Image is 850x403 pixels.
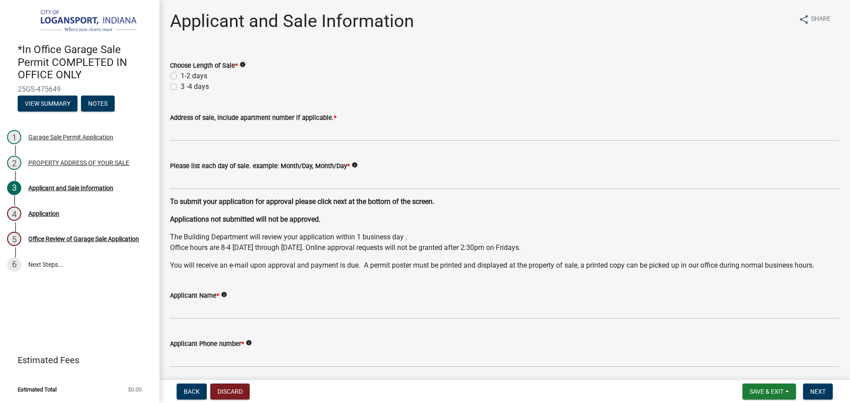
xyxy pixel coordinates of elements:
button: Save & Exit [742,384,796,399]
button: Discard [210,384,250,399]
div: 2 [7,156,21,170]
span: Share [811,14,831,25]
span: Save & Exit [750,388,784,395]
div: Applicant and Sale Information [28,185,113,191]
span: 25GS-475649 [18,85,142,93]
wm-modal-confirm: Notes [81,100,115,107]
i: info [246,340,252,346]
label: Choose Length of Sale [170,63,238,69]
span: $0.00 [128,387,142,392]
button: shareShare [792,11,838,28]
span: Next [810,388,826,395]
div: 5 [7,232,21,246]
label: 1-2 days [181,71,207,81]
div: Office Review of Garage Sale Application [28,236,139,242]
p: You will receive an e-mail upon approval and payment is due. A permit poster must be printed and ... [170,260,839,271]
h1: Applicant and Sale Information [170,11,414,32]
p: The Building Department will review your application within 1 business day . Office hours are 8-4... [170,232,839,253]
button: Notes [81,96,115,111]
span: Back [184,388,200,395]
img: City of Logansport, Indiana [18,9,145,34]
i: share [799,14,809,25]
div: 1 [7,130,21,144]
div: Application [28,211,59,217]
div: 3 [7,181,21,195]
label: Please list each day of sale. example: Month/Day, Month/Day [170,163,350,169]
button: Next [803,384,833,399]
label: Applicant Phone number [170,341,244,347]
strong: Applications not submitted will not be approved. [170,215,321,223]
button: Back [177,384,207,399]
i: info [352,162,358,168]
div: PROPERTY ADDRESS OF YOUR SALE [28,160,129,166]
label: Address of sale, include apartment number if applicable. [170,115,336,121]
label: 3 -4 days [181,81,209,92]
div: 6 [7,257,21,272]
h4: *In Office Garage Sale Permit COMPLETED IN OFFICE ONLY [18,43,152,81]
wm-modal-confirm: Summary [18,100,77,107]
a: Estimated Fees [7,351,145,369]
div: Garage Sale Permit Application [28,134,113,140]
label: Applicant Name [170,293,219,299]
button: View Summary [18,96,77,111]
i: info [221,292,227,298]
div: 4 [7,207,21,221]
span: Estimated Total [18,387,57,392]
strong: To submit your application for approval please click next at the bottom of the screen. [170,197,434,206]
i: info [240,61,246,68]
